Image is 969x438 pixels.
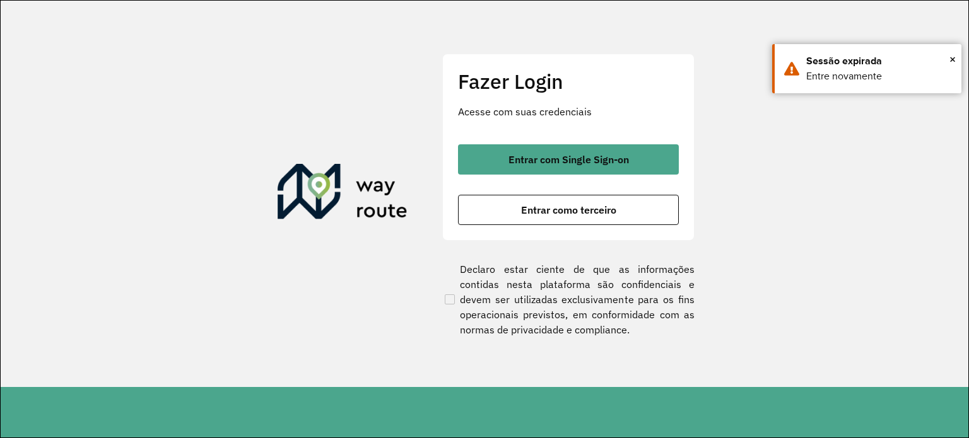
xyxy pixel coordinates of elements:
div: Entre novamente [806,69,952,84]
label: Declaro estar ciente de que as informações contidas nesta plataforma são confidenciais e devem se... [442,262,695,337]
h2: Fazer Login [458,69,679,93]
p: Acesse com suas credenciais [458,104,679,119]
button: Close [949,50,956,69]
span: Entrar com Single Sign-on [508,154,629,164]
button: button [458,195,679,225]
span: × [949,50,956,69]
img: Roteirizador AmbevTech [278,164,408,224]
button: button [458,144,679,175]
span: Entrar como terceiro [521,205,616,215]
div: Sessão expirada [806,54,952,69]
